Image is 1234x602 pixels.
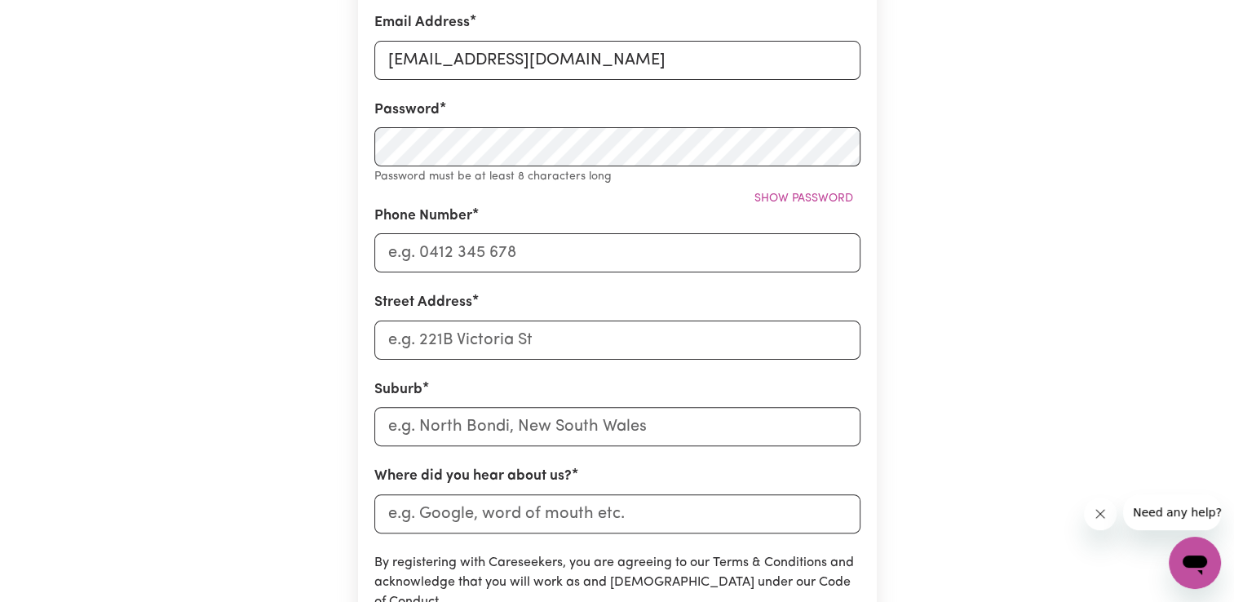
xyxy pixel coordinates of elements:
[374,466,572,487] label: Where did you hear about us?
[374,292,472,313] label: Street Address
[374,100,440,121] label: Password
[374,407,860,446] input: e.g. North Bondi, New South Wales
[374,170,612,183] small: Password must be at least 8 characters long
[1169,537,1221,589] iframe: Button to launch messaging window
[374,206,472,227] label: Phone Number
[374,321,860,360] input: e.g. 221B Victoria St
[374,12,470,33] label: Email Address
[754,193,853,205] span: Show password
[747,186,860,211] button: Show password
[1123,494,1221,530] iframe: Message from company
[10,11,99,24] span: Need any help?
[374,379,422,401] label: Suburb
[374,41,860,80] input: e.g. daniela.d88@gmail.com
[374,233,860,272] input: e.g. 0412 345 678
[374,494,860,533] input: e.g. Google, word of mouth etc.
[1084,498,1117,530] iframe: Close message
